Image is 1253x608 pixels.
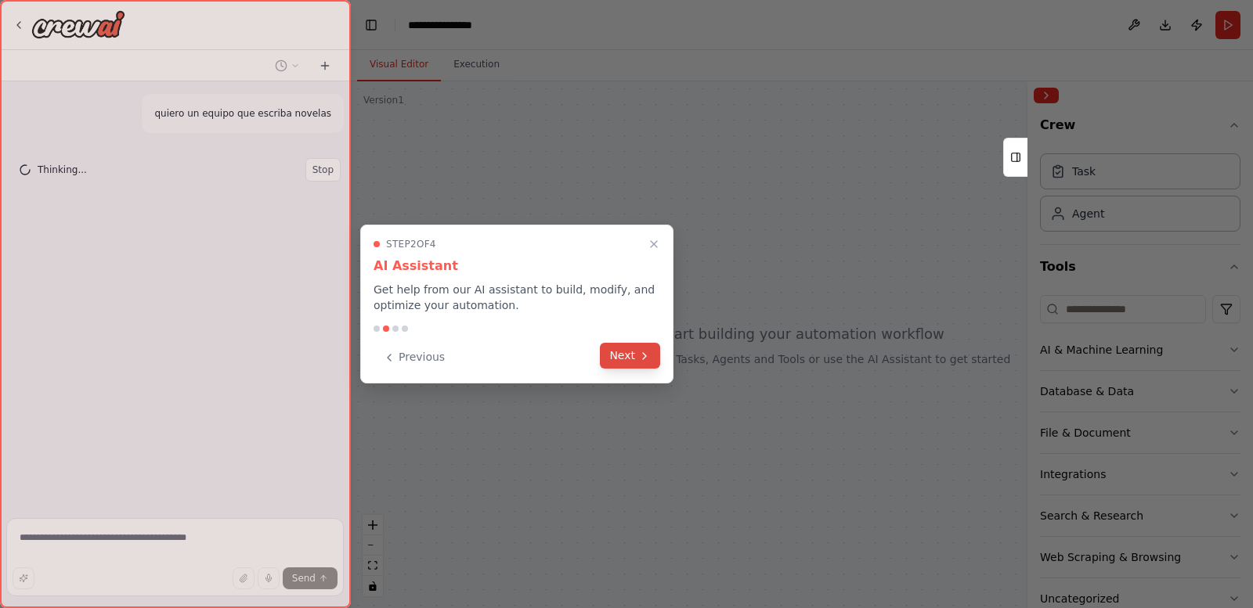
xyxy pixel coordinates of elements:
button: Next [600,343,660,369]
span: Step 2 of 4 [386,238,436,250]
button: Close walkthrough [645,235,663,254]
button: Hide left sidebar [360,14,382,36]
p: Get help from our AI assistant to build, modify, and optimize your automation. [374,282,660,313]
h3: AI Assistant [374,257,660,275]
button: Previous [374,344,454,370]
